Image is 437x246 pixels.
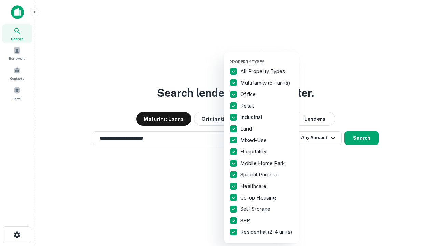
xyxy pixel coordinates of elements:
p: Self Storage [240,205,272,213]
p: Mixed-Use [240,136,268,145]
p: Healthcare [240,182,268,190]
p: Co-op Housing [240,194,277,202]
iframe: Chat Widget [403,191,437,224]
p: Multifamily (5+ units) [240,79,291,87]
p: Special Purpose [240,170,280,179]
p: Retail [240,102,255,110]
span: Property Types [229,60,265,64]
p: Hospitality [240,148,268,156]
p: Residential (2-4 units) [240,228,293,236]
p: All Property Types [240,67,286,76]
p: Office [240,90,257,98]
p: Industrial [240,113,264,121]
p: Land [240,125,253,133]
p: Mobile Home Park [240,159,286,167]
p: SFR [240,217,251,225]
